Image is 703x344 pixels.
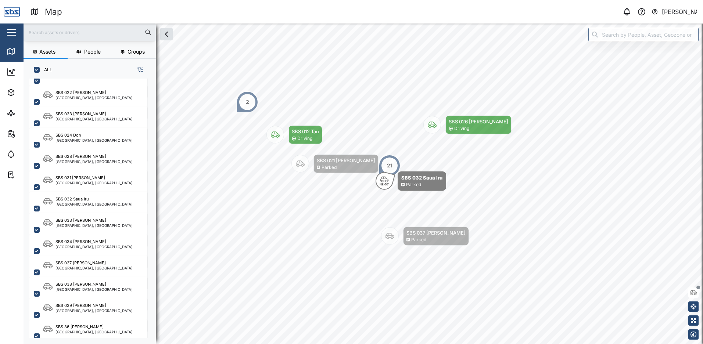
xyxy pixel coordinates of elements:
div: Parked [322,164,337,171]
div: SBS 033 [PERSON_NAME] [55,217,106,224]
div: [GEOGRAPHIC_DATA], [GEOGRAPHIC_DATA] [55,266,133,270]
div: Dashboard [19,68,52,76]
div: Map [45,6,62,18]
div: Parked [411,236,426,243]
div: Alarms [19,150,42,158]
div: SBS 012 Tau [292,128,319,135]
img: Main Logo [4,4,20,20]
div: Parked [406,181,421,188]
div: SBS 022 [PERSON_NAME] [55,90,106,96]
div: Map marker [381,227,469,246]
button: [PERSON_NAME] [651,7,697,17]
span: Assets [39,49,55,54]
div: SBS 028 [PERSON_NAME] [55,153,106,160]
span: Groups [128,49,145,54]
div: Sites [19,109,37,117]
div: SBS 034 [PERSON_NAME] [55,239,106,245]
div: SBS 024 Don [55,132,81,138]
div: SBS 039 [PERSON_NAME] [55,303,106,309]
div: [GEOGRAPHIC_DATA], [GEOGRAPHIC_DATA] [55,309,133,312]
div: SBS 037 [PERSON_NAME] [406,229,466,236]
div: [GEOGRAPHIC_DATA], [GEOGRAPHIC_DATA] [55,96,133,99]
canvas: Map [24,23,703,344]
div: Driving [297,135,312,142]
div: [GEOGRAPHIC_DATA], [GEOGRAPHIC_DATA] [55,160,133,163]
div: [GEOGRAPHIC_DATA], [GEOGRAPHIC_DATA] [55,138,133,142]
div: [GEOGRAPHIC_DATA], [GEOGRAPHIC_DATA] [55,330,133,334]
div: NE 60° [380,183,390,186]
div: SBS 36 [PERSON_NAME] [55,324,104,330]
div: SBS 023 [PERSON_NAME] [55,111,106,117]
div: Map marker [236,91,258,113]
div: Map marker [291,155,379,173]
span: People [84,49,101,54]
div: Map [19,47,36,55]
div: [GEOGRAPHIC_DATA], [GEOGRAPHIC_DATA] [55,224,133,227]
div: [PERSON_NAME] [662,7,697,17]
div: Assets [19,88,42,97]
div: SBS 032 Saua Iru [55,196,89,202]
div: SBS 026 [PERSON_NAME] [449,118,508,125]
div: [GEOGRAPHIC_DATA], [GEOGRAPHIC_DATA] [55,245,133,249]
div: SBS 032 Saua Iru [401,174,442,181]
div: 21 [387,162,392,170]
div: [GEOGRAPHIC_DATA], [GEOGRAPHIC_DATA] [55,181,133,185]
div: SBS 038 [PERSON_NAME] [55,281,106,287]
div: Driving [454,125,469,132]
input: Search assets or drivers [28,27,151,38]
div: Map marker [379,155,401,177]
div: Map marker [376,171,446,191]
div: [GEOGRAPHIC_DATA], [GEOGRAPHIC_DATA] [55,202,133,206]
div: SBS 037 [PERSON_NAME] [55,260,106,266]
div: 2 [246,98,249,106]
div: [GEOGRAPHIC_DATA], [GEOGRAPHIC_DATA] [55,287,133,291]
div: SBS 021 [PERSON_NAME] [317,157,375,164]
input: Search by People, Asset, Geozone or Place [588,28,699,41]
div: Map marker [423,116,512,134]
div: grid [29,79,155,338]
div: Tasks [19,171,39,179]
div: Reports [19,130,44,138]
div: Map marker [266,126,322,144]
div: SBS 031 [PERSON_NAME] [55,175,105,181]
div: [GEOGRAPHIC_DATA], [GEOGRAPHIC_DATA] [55,75,133,78]
label: ALL [40,67,52,73]
div: [GEOGRAPHIC_DATA], [GEOGRAPHIC_DATA] [55,117,133,121]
